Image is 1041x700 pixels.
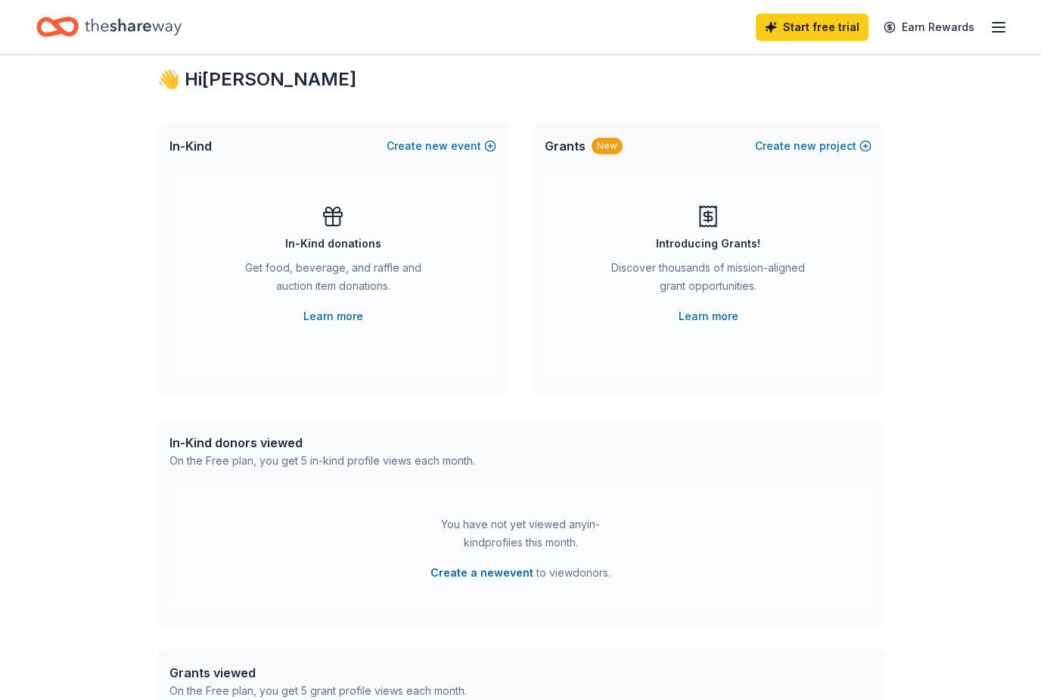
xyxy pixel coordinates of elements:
span: new [794,137,816,155]
div: Get food, beverage, and raffle and auction item donations. [230,259,436,301]
a: Learn more [679,307,738,325]
button: Createnewevent [387,137,496,155]
a: Start free trial [756,14,869,41]
div: Introducing Grants! [656,235,760,253]
div: New [592,138,623,154]
a: Learn more [303,307,363,325]
div: Grants viewed [169,664,467,682]
div: Discover thousands of mission-aligned grant opportunities. [605,259,811,301]
span: new [425,137,448,155]
span: to view donors . [430,564,611,582]
button: Create a newevent [430,564,533,582]
a: Earn Rewards [875,14,984,41]
div: 👋 Hi [PERSON_NAME] [157,67,884,92]
div: On the Free plan, you get 5 in-kind profile views each month. [169,452,475,470]
div: You have not yet viewed any in-kind profiles this month. [426,515,615,552]
a: Home [36,9,182,45]
button: Createnewproject [755,137,872,155]
span: Grants [545,137,586,155]
div: In-Kind donors viewed [169,434,475,452]
div: In-Kind donations [285,235,381,253]
div: On the Free plan, you get 5 grant profile views each month. [169,682,467,700]
span: In-Kind [169,137,212,155]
